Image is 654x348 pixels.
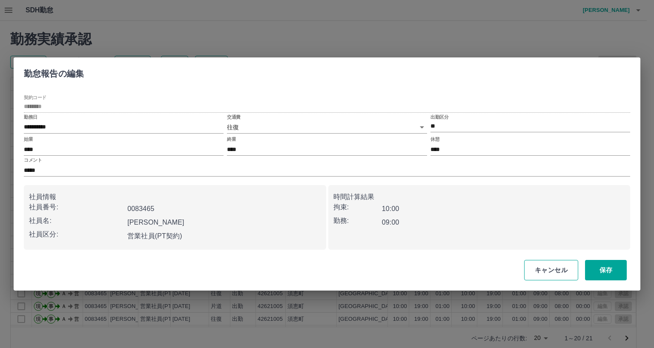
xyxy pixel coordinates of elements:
label: 始業 [24,136,33,143]
p: 社員名: [29,216,124,226]
b: 営業社員(PT契約) [127,232,182,240]
button: 保存 [585,260,627,280]
p: 社員区分: [29,229,124,240]
label: 契約コード [24,94,46,100]
p: 時間計算結果 [333,192,625,202]
label: 出勤区分 [430,114,448,120]
label: 終業 [227,136,236,143]
b: [PERSON_NAME] [127,219,184,226]
p: 社員情報 [29,192,321,202]
button: キャンセル [524,260,578,280]
p: 社員番号: [29,202,124,212]
label: 休憩 [430,136,439,143]
b: 10:00 [382,205,399,212]
label: 交通費 [227,114,241,120]
label: コメント [24,157,42,163]
b: 09:00 [382,219,399,226]
h2: 勤怠報告の編集 [14,57,94,86]
p: 勤務: [333,216,382,226]
div: 往復 [227,121,427,134]
b: 0083465 [127,205,154,212]
label: 勤務日 [24,114,37,120]
p: 拘束: [333,202,382,212]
